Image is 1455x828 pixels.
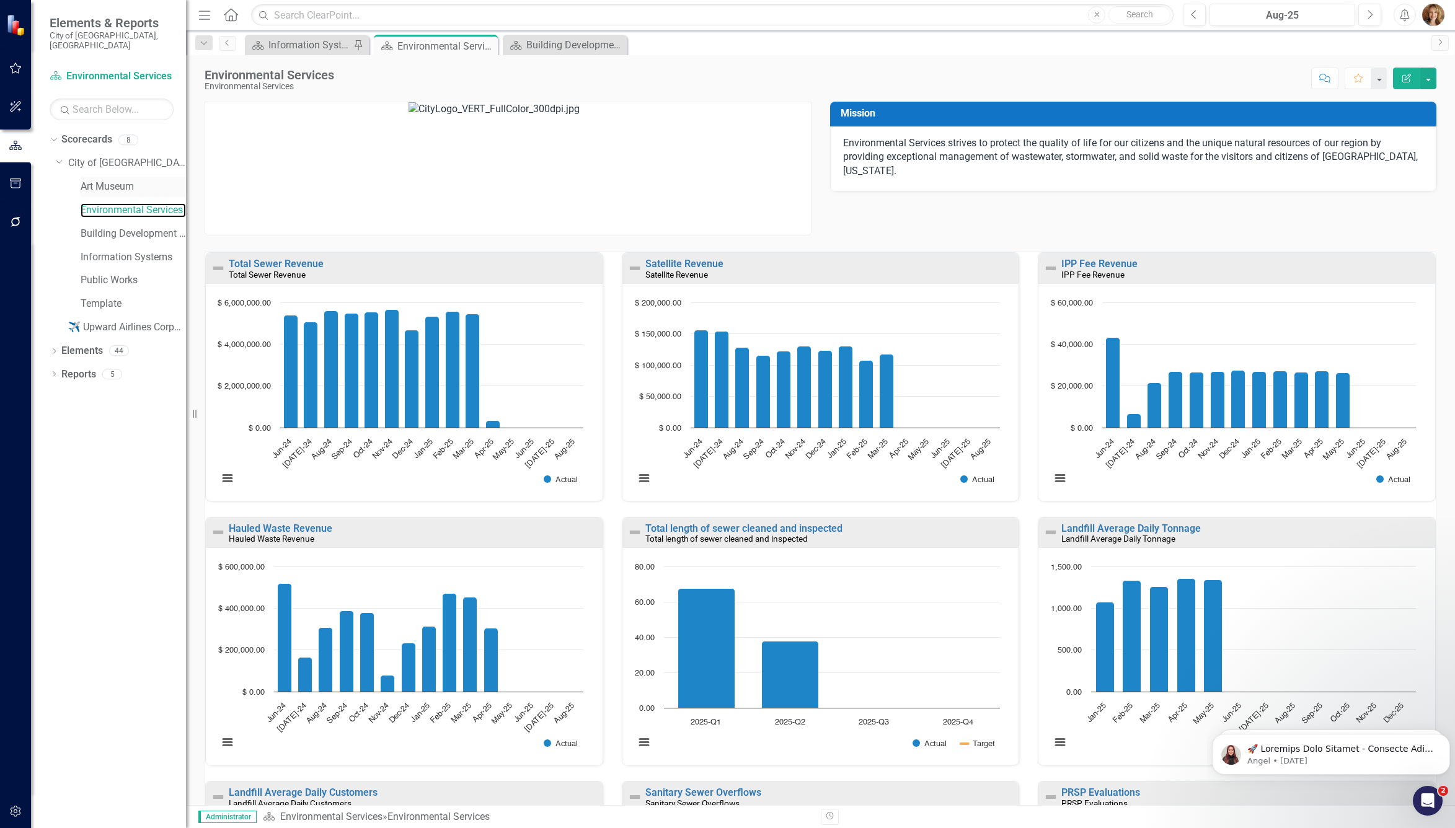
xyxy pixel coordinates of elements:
[81,180,186,194] a: Art Museum
[1094,438,1116,460] text: Jun-24
[1061,798,1128,808] small: PRSP Evaluations
[1218,438,1241,460] text: Dec-24
[1150,587,1169,692] path: Mar-25, 1,256.08384615. Actual.
[1045,560,1429,762] div: Chart. Highcharts interactive chart.
[627,261,642,276] img: Not Defined
[248,37,350,53] a: Information Systems
[506,37,624,53] a: Building Development Services
[622,517,1020,766] div: Double-Click to Edit
[544,475,578,484] button: Show Actual
[388,702,411,724] text: Dec-24
[1134,438,1157,461] text: Aug-24
[486,420,500,428] path: Apr-25, 330,930.8. Actual.
[906,438,931,462] text: May-25
[304,322,318,428] path: Jul-24, 5,073,369.72. Actual.
[265,702,288,724] text: Jun-24
[841,108,1431,119] h3: Mission
[466,314,480,428] path: Mar-25, 5,443,215.97. Actual.
[61,344,103,358] a: Elements
[352,438,374,460] text: Oct-24
[397,38,495,54] div: Environmental Services
[1051,734,1069,751] button: View chart menu, Chart
[218,341,271,349] text: $ 4,000,000.00
[81,227,186,241] a: Building Development Services
[473,438,495,460] text: Apr-25
[330,438,354,461] text: Sep-24
[1422,4,1444,26] button: Nichole Plowman
[681,438,704,460] text: Jun-24
[1061,522,1201,534] a: Landfill Average Daily Tonnage
[381,676,395,692] path: Nov-24, 78,742.27. Actual.
[1177,579,1196,692] path: Apr-25, 1,358.74615385. Actual.
[81,273,186,288] a: Public Works
[1051,299,1093,307] text: $ 60,000.00
[1376,475,1410,484] button: Show Actual
[1051,341,1093,349] text: $ 40,000.00
[367,702,390,724] text: Nov-24
[818,350,832,428] path: Dec-24, 123,275.93. Actual.
[409,702,431,724] text: Jan-25
[1061,270,1125,280] small: IPP Fee Revenue
[229,798,352,808] small: Landfill Average Daily Customers
[645,258,723,270] a: Satellite Revenue
[692,438,725,470] text: [DATE]-24
[645,534,808,544] small: Total length of sewer cleaned and inspected
[635,362,681,370] text: $ 100,000.00
[635,734,653,751] button: View chart menu, Chart
[212,296,596,498] div: Chart. Highcharts interactive chart.
[229,786,378,798] a: Landfill Average Daily Customers
[118,134,138,145] div: 8
[635,599,655,607] text: 60.00
[859,360,873,428] path: Feb-25, 107,079.74. Actual.
[1051,605,1082,613] text: 1,000.00
[1294,372,1309,428] path: Mar-25, 26,483. Actual.
[391,438,414,460] text: Dec-24
[452,438,475,460] text: Mar-25
[50,15,174,30] span: Elements & Reports
[443,594,457,692] path: Feb-25, 471,288.63. Actual.
[1148,382,1162,428] path: Aug-24, 21,617. Actual.
[1413,786,1443,816] iframe: Intercom live chat
[776,351,790,428] path: Oct-24, 122,021.38. Actual.
[205,68,334,82] div: Environmental Services
[826,438,848,460] text: Jan-25
[218,605,265,613] text: $ 400,000.00
[1345,438,1367,460] text: Jun-25
[1045,296,1422,498] svg: Interactive chart
[1192,702,1216,726] text: May-25
[969,438,993,461] text: Aug-25
[838,346,852,428] path: Jan-25, 130,634.98. Actual.
[629,296,1006,498] svg: Interactive chart
[1112,702,1134,724] text: Feb-25
[1273,371,1288,428] path: Feb-25, 27,173.86. Actual.
[402,643,416,692] path: Dec-24, 233,984.08. Actual.
[280,811,383,822] a: Environmental Services
[409,102,608,236] img: CityLogo_VERT_FullColor_300dpi.jpg
[205,517,603,766] div: Double-Click to Edit
[1086,702,1108,724] text: Jan-25
[622,252,1020,501] div: Double-Click to Edit
[305,702,329,725] text: Aug-24
[552,702,576,725] text: Aug-25
[319,628,333,692] path: Aug-24, 306,359.84. Actual.
[205,82,334,91] div: Environmental Services
[281,438,314,470] text: [DATE]-24
[219,734,236,751] button: View chart menu, Chart
[81,297,186,311] a: Template
[298,658,312,692] path: Jul-24, 164,203.6. Actual.
[405,330,419,428] path: Dec-24, 4,683,340.28. Actual.
[1169,371,1183,428] path: Sep-24, 26,873.17. Actual.
[888,438,910,460] text: Apr-25
[513,702,535,724] text: Jun-25
[1127,413,1141,428] path: Jul-24, 6,696. Actual.
[756,355,770,428] path: Sep-24, 115,552.25. Actual.
[629,560,1013,762] div: Chart. Highcharts interactive chart.
[1252,371,1267,428] path: Jan-25, 26,888.67. Actual.
[694,330,708,428] path: Jun-24, 155,777.78. Actual.
[471,702,493,724] text: Apr-25
[211,261,226,276] img: Not Defined
[81,203,186,218] a: Environmental Services
[1315,371,1329,428] path: Apr-25, 27,173.8. Actual.
[492,438,516,462] text: May-25
[1038,252,1436,501] div: Double-Click to Edit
